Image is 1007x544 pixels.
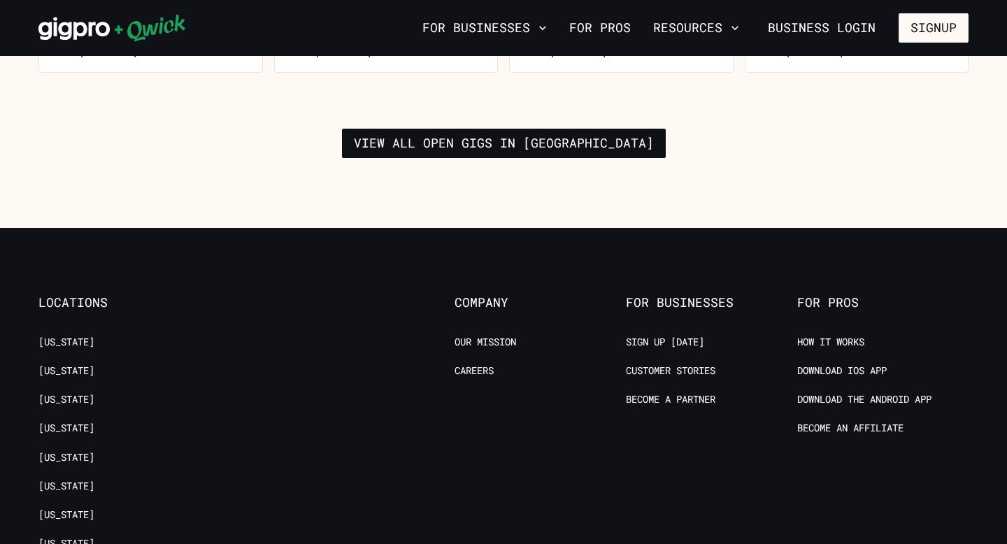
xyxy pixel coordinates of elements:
[455,336,516,349] a: Our Mission
[899,13,969,43] button: Signup
[626,364,715,378] a: Customer stories
[455,364,494,378] a: Careers
[38,451,94,464] a: [US_STATE]
[38,295,210,310] span: Locations
[417,16,552,40] button: For Businesses
[626,393,715,406] a: Become a Partner
[797,295,969,310] span: For Pros
[38,393,94,406] a: [US_STATE]
[38,480,94,493] a: [US_STATE]
[797,336,864,349] a: How it Works
[626,295,797,310] span: For Businesses
[797,422,904,435] a: Become an Affiliate
[38,508,94,522] a: [US_STATE]
[797,364,887,378] a: Download IOS App
[455,295,626,310] span: Company
[564,16,636,40] a: For Pros
[38,364,94,378] a: [US_STATE]
[648,16,745,40] button: Resources
[626,336,704,349] a: Sign up [DATE]
[342,129,666,158] a: View all open gigs in [GEOGRAPHIC_DATA]
[38,422,94,435] a: [US_STATE]
[797,393,931,406] a: Download the Android App
[38,336,94,349] a: [US_STATE]
[756,13,887,43] a: Business Login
